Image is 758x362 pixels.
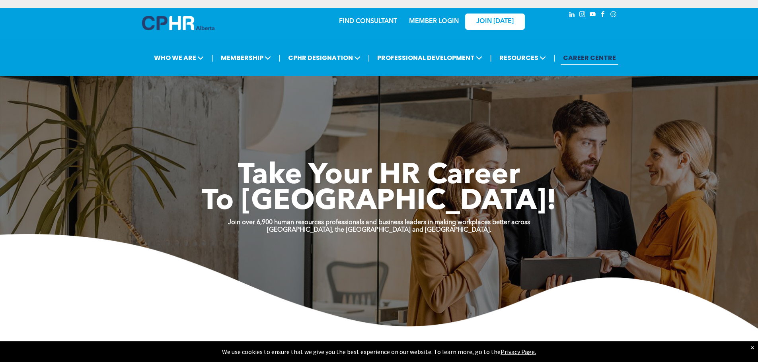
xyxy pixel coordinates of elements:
[490,50,492,66] li: |
[588,10,597,21] a: youtube
[267,227,491,233] strong: [GEOGRAPHIC_DATA], the [GEOGRAPHIC_DATA] and [GEOGRAPHIC_DATA].
[501,348,536,356] a: Privacy Page.
[368,50,370,66] li: |
[465,14,525,30] a: JOIN [DATE]
[553,50,555,66] li: |
[497,50,548,65] span: RESOURCES
[202,188,557,216] span: To [GEOGRAPHIC_DATA]!
[568,10,577,21] a: linkedin
[142,16,214,30] img: A blue and white logo for cp alberta
[609,10,618,21] a: Social network
[409,18,459,25] a: MEMBER LOGIN
[152,50,206,65] span: WHO WE ARE
[476,18,514,25] span: JOIN [DATE]
[228,219,530,226] strong: Join over 6,900 human resources professionals and business leaders in making workplaces better ac...
[751,343,754,351] div: Dismiss notification
[599,10,608,21] a: facebook
[375,50,485,65] span: PROFESSIONAL DEVELOPMENT
[238,162,520,190] span: Take Your HR Career
[218,50,273,65] span: MEMBERSHIP
[339,18,397,25] a: FIND CONSULTANT
[561,50,618,65] a: CAREER CENTRE
[211,50,213,66] li: |
[279,50,281,66] li: |
[578,10,587,21] a: instagram
[286,50,363,65] span: CPHR DESIGNATION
